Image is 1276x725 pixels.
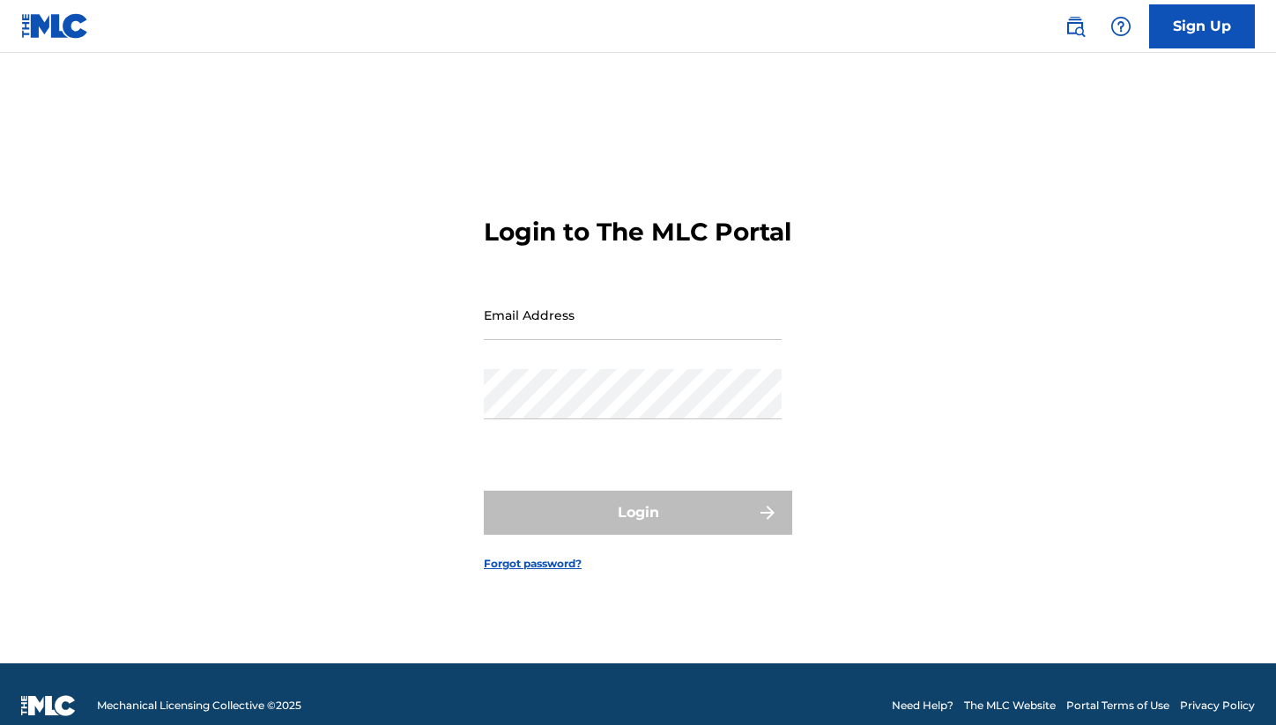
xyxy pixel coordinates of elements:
[1065,16,1086,37] img: search
[1180,698,1255,714] a: Privacy Policy
[1066,698,1169,714] a: Portal Terms of Use
[21,695,76,716] img: logo
[97,698,301,714] span: Mechanical Licensing Collective © 2025
[21,13,89,39] img: MLC Logo
[1149,4,1255,48] a: Sign Up
[484,217,791,248] h3: Login to The MLC Portal
[1103,9,1139,44] div: Help
[484,556,582,572] a: Forgot password?
[1057,9,1093,44] a: Public Search
[1110,16,1131,37] img: help
[892,698,953,714] a: Need Help?
[964,698,1056,714] a: The MLC Website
